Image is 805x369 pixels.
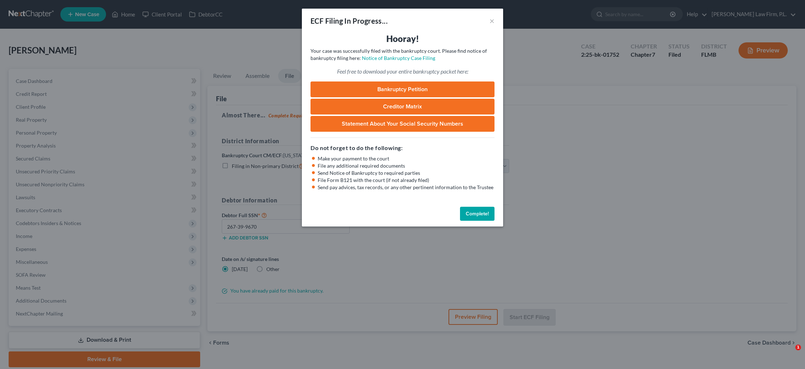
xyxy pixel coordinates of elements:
li: File Form B121 with the court (if not already filed) [318,177,494,184]
li: File any additional required documents [318,162,494,169]
a: Creditor Matrix [310,99,494,115]
a: Notice of Bankruptcy Case Filing [362,55,435,61]
iframe: Intercom live chat [781,345,798,362]
span: 1 [795,345,801,350]
div: ECF Filing In Progress... [310,16,388,26]
span: Your case was successfully filed with the bankruptcy court. Please find notice of bankruptcy fili... [310,48,487,61]
li: Make your payment to the court [318,155,494,162]
a: Bankruptcy Petition [310,81,494,97]
li: Send Notice of Bankruptcy to required parties [318,169,494,177]
h5: Do not forget to do the following: [310,144,494,152]
p: Feel free to download your entire bankruptcy packet here: [310,67,494,76]
button: Complete! [460,207,494,221]
h3: Hooray! [310,33,494,45]
button: × [489,17,494,25]
a: Statement About Your Social Security Numbers [310,116,494,132]
li: Send pay advices, tax records, or any other pertinent information to the Trustee [318,184,494,191]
